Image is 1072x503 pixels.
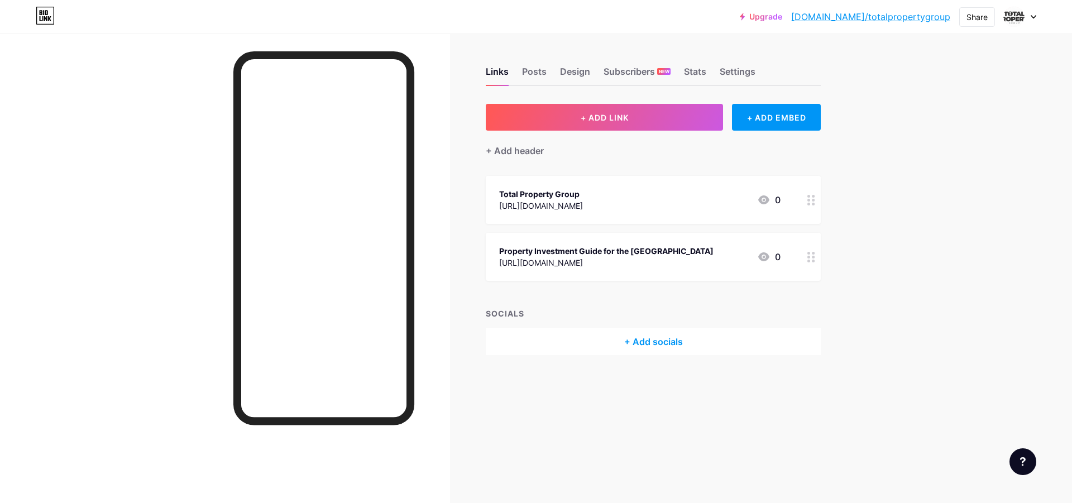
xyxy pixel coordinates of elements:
div: Property Investment Guide for the [GEOGRAPHIC_DATA] [499,245,714,257]
div: + ADD EMBED [732,104,821,131]
div: + Add socials [486,328,821,355]
div: Settings [720,65,755,85]
div: 0 [757,193,781,207]
img: totalpropertygroup [1003,6,1025,27]
span: + ADD LINK [581,113,629,122]
div: 0 [757,250,781,264]
div: + Add header [486,144,544,157]
div: Share [966,11,988,23]
a: [DOMAIN_NAME]/totalpropertygroup [791,10,950,23]
div: Subscribers [604,65,671,85]
div: Links [486,65,509,85]
div: SOCIALS [486,308,821,319]
div: [URL][DOMAIN_NAME] [499,200,583,212]
div: Total Property Group [499,188,583,200]
div: [URL][DOMAIN_NAME] [499,257,714,269]
div: Posts [522,65,547,85]
a: Upgrade [740,12,782,21]
button: + ADD LINK [486,104,723,131]
span: NEW [659,68,669,75]
div: Design [560,65,590,85]
div: Stats [684,65,706,85]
